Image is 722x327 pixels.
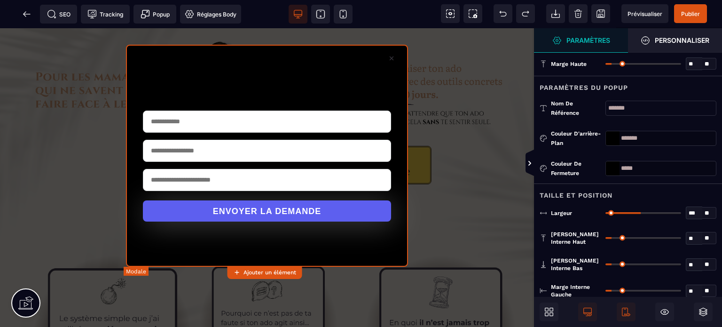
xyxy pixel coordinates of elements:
[334,5,353,24] span: Voir mobile
[540,303,558,321] span: Ouvrir les blocs
[551,129,601,148] div: Couleur d'arrière-plan
[551,209,572,217] span: Largeur
[180,5,241,24] span: Favicon
[655,303,674,321] span: Masquer le bloc
[621,4,668,23] span: Aperçu
[143,172,391,193] button: ENVOYER LA DEMANDE
[133,5,176,24] span: Créer une alerte modale
[311,5,330,24] span: Voir tablette
[569,4,588,23] span: Nettoyage
[655,37,709,44] strong: Personnaliser
[534,150,543,178] span: Afficher les vues
[551,60,587,68] span: Marge haute
[566,37,610,44] strong: Paramètres
[379,21,404,45] a: Close
[87,9,123,19] span: Tracking
[534,76,722,93] div: Paramètres du popup
[551,99,601,118] div: Nom de référence
[534,28,628,53] span: Ouvrir le gestionnaire de styles
[40,5,77,24] span: Métadata SEO
[694,303,713,321] span: Ouvrir les calques
[516,4,535,23] span: Rétablir
[141,9,170,19] span: Popup
[441,4,460,23] span: Voir les composants
[674,4,707,23] span: Enregistrer le contenu
[551,159,601,178] div: Couleur de fermeture
[681,10,700,17] span: Publier
[463,4,482,23] span: Capture d'écran
[289,5,307,24] span: Voir bureau
[534,183,722,201] div: Taille et position
[47,9,71,19] span: SEO
[551,231,601,246] span: [PERSON_NAME] interne haut
[81,5,130,24] span: Code de suivi
[494,4,512,23] span: Défaire
[617,303,636,321] span: Afficher le mobile
[17,5,36,24] span: Retour
[551,283,601,298] span: Marge interne gauche
[578,303,597,321] span: Afficher le desktop
[546,4,565,23] span: Importer
[628,10,662,17] span: Prévisualiser
[227,266,302,279] button: Ajouter un élément
[185,9,236,19] span: Réglages Body
[628,28,722,53] span: Ouvrir le gestionnaire de styles
[243,269,296,276] strong: Ajouter un élément
[591,4,610,23] span: Enregistrer
[551,257,601,272] span: [PERSON_NAME] interne bas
